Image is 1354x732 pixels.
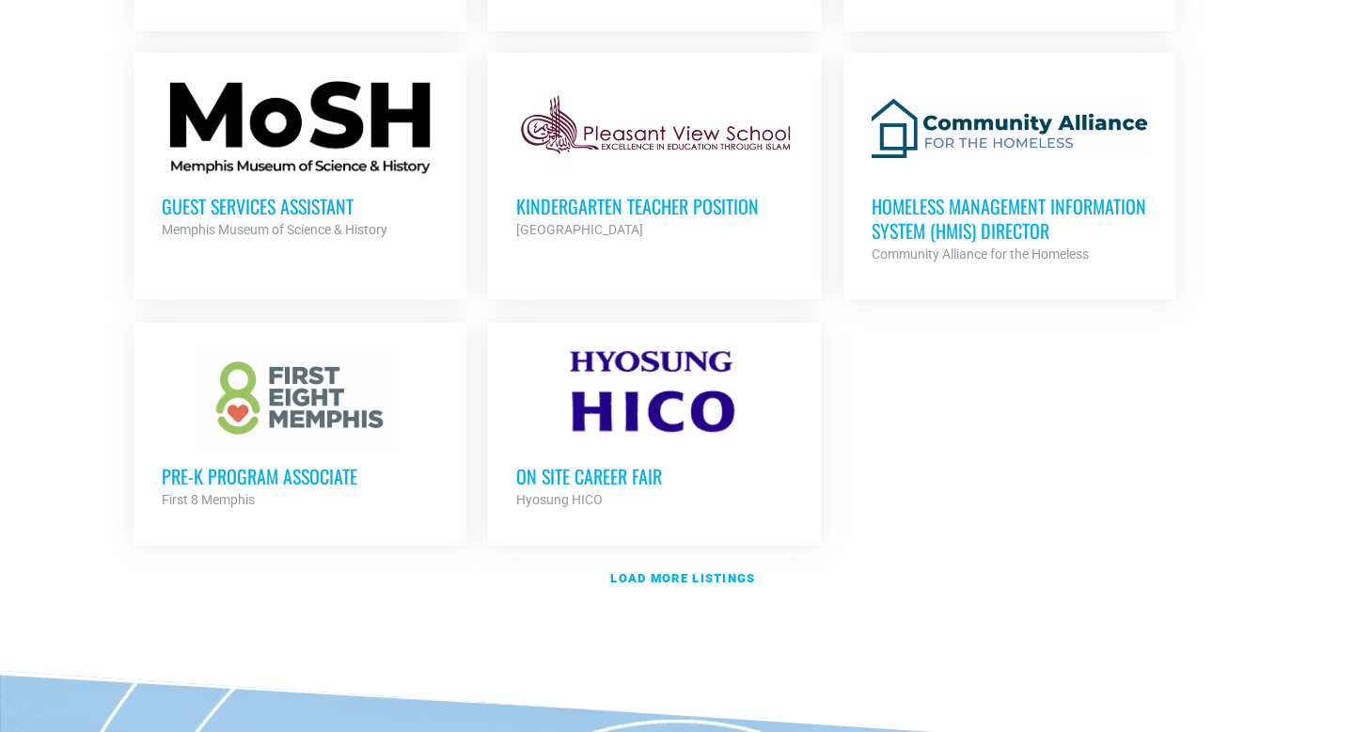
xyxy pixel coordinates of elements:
strong: First 8 Memphis [162,492,255,507]
strong: [GEOGRAPHIC_DATA] [516,222,643,237]
a: Homeless Management Information System (HMIS) Director Community Alliance for the Homeless [843,53,1176,294]
h3: Pre-K Program Associate [162,464,438,488]
a: Guest Services Assistant Memphis Museum of Science & History [134,53,466,269]
h3: On Site Career Fair [516,464,793,488]
strong: Load more listings [610,571,755,585]
h3: Kindergarten Teacher Position [516,194,793,218]
h3: Guest Services Assistant [162,194,438,218]
strong: Community Alliance for the Homeless [872,247,1089,262]
strong: Memphis Museum of Science & History [162,222,387,237]
a: Pre-K Program Associate First 8 Memphis [134,323,466,539]
h3: Homeless Management Information System (HMIS) Director [872,194,1148,243]
a: On Site Career Fair Hyosung HICO [488,323,821,539]
strong: Hyosung HICO [516,492,603,507]
a: Load more listings [122,557,1232,600]
a: Kindergarten Teacher Position [GEOGRAPHIC_DATA] [488,53,821,269]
